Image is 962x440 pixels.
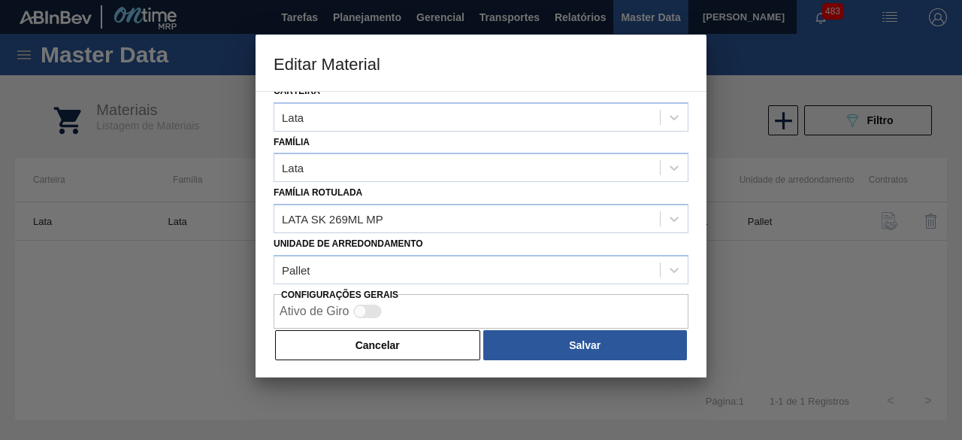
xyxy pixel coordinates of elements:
label: Família [274,137,310,147]
label: Configurações Gerais [281,290,398,300]
label: Unidade de arredondamento [274,238,423,249]
div: Lata [282,111,304,123]
label: Ativo de Giro [280,305,349,317]
label: Carteira [274,86,320,96]
div: Pallet [282,263,310,276]
div: Lata [282,162,304,174]
h3: Editar Material [256,35,706,92]
label: Família Rotulada [274,187,362,198]
button: Cancelar [275,330,480,360]
div: LATA SK 269ML MP [282,213,383,226]
button: Salvar [483,330,687,360]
